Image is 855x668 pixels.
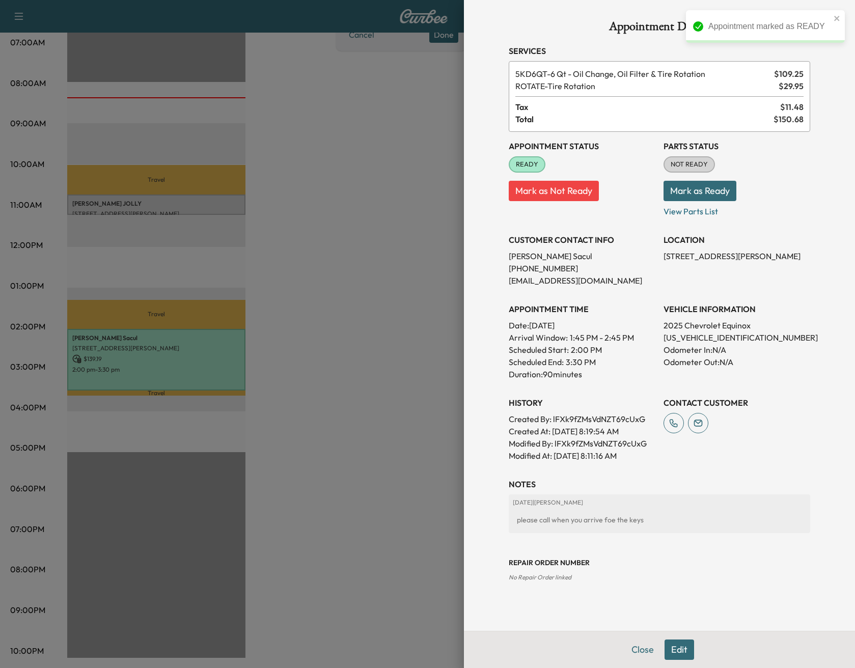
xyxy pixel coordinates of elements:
p: View Parts List [664,201,810,217]
p: [EMAIL_ADDRESS][DOMAIN_NAME] [509,274,655,287]
p: Odometer Out: N/A [664,356,810,368]
p: Scheduled End: [509,356,564,368]
p: Odometer In: N/A [664,344,810,356]
span: READY [510,159,544,170]
span: $ 150.68 [774,113,804,125]
p: 3:30 PM [566,356,596,368]
p: 2:00 PM [571,344,602,356]
p: Created At : [DATE] 8:19:54 AM [509,425,655,437]
span: $ 11.48 [780,101,804,113]
p: Arrival Window: [509,331,655,344]
p: Modified By : lFXk9fZMsVdNZT69cUxG [509,437,655,450]
p: [DATE] | [PERSON_NAME] [513,498,806,507]
h3: CONTACT CUSTOMER [664,397,810,409]
span: 6 Qt - Oil Change, Oil Filter & Tire Rotation [515,68,770,80]
button: Close [625,639,660,660]
span: NOT READY [665,159,714,170]
h3: APPOINTMENT TIME [509,303,655,315]
span: 1:45 PM - 2:45 PM [570,331,634,344]
button: Mark as Not Ready [509,181,599,201]
h3: VEHICLE INFORMATION [664,303,810,315]
h3: NOTES [509,478,810,490]
h3: Services [509,45,810,57]
p: Date: [DATE] [509,319,655,331]
span: $ 109.25 [774,68,804,80]
span: Tax [515,101,780,113]
p: [STREET_ADDRESS][PERSON_NAME] [664,250,810,262]
p: Modified At : [DATE] 8:11:16 AM [509,450,655,462]
h3: CUSTOMER CONTACT INFO [509,234,655,246]
p: 2025 Chevrolet Equinox [664,319,810,331]
span: Tire Rotation [515,80,775,92]
div: please call when you arrive foe the keys [513,511,806,529]
div: Appointment marked as READY [708,20,831,33]
h3: History [509,397,655,409]
p: Created By : lFXk9fZMsVdNZT69cUxG [509,413,655,425]
p: [PERSON_NAME] Sacul [509,250,655,262]
h3: Repair Order number [509,558,810,568]
button: Edit [665,639,694,660]
span: Total [515,113,774,125]
h3: Appointment Status [509,140,655,152]
h3: Parts Status [664,140,810,152]
h1: Appointment Details [509,20,810,37]
span: No Repair Order linked [509,573,571,581]
button: close [834,14,841,22]
p: [PHONE_NUMBER] [509,262,655,274]
p: Duration: 90 minutes [509,368,655,380]
p: Scheduled Start: [509,344,569,356]
span: $ 29.95 [779,80,804,92]
p: [US_VEHICLE_IDENTIFICATION_NUMBER] [664,331,810,344]
h3: LOCATION [664,234,810,246]
button: Mark as Ready [664,181,736,201]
